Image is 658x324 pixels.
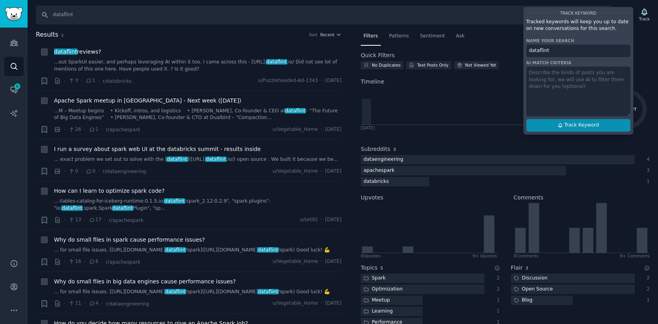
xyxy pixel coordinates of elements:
[68,168,78,175] span: 0
[257,289,279,294] span: dataflint
[526,45,630,57] input: Name this search
[164,198,185,204] span: dataflint
[101,300,103,308] span: ·
[98,77,100,85] span: ·
[81,167,82,175] span: ·
[68,258,81,265] span: 16
[325,258,341,265] span: [DATE]
[526,266,528,270] span: 3
[54,187,165,195] a: How can I learn to optimize spark code?
[68,300,81,307] span: 11
[272,126,318,133] span: u/Vegetable_Home
[285,108,306,114] span: dataflint
[511,285,556,294] div: Open Source
[54,48,101,56] span: reviews?
[321,77,322,84] span: ·
[68,77,78,84] span: 3
[643,167,650,174] div: 3
[54,247,341,254] a: ... for small file issues. [[URL][DOMAIN_NAME]dataflint/spark]([URL][DOMAIN_NAME]dataflint/spark)...
[54,97,241,105] a: Apache Spark meetup in [GEOGRAPHIC_DATA] - Next week ([DATE])
[54,277,236,286] a: Why do small files in big data engines cause performance issues?
[321,258,322,265] span: ·
[417,62,448,68] div: Text Posts Only
[643,297,650,304] div: 1
[636,7,652,23] button: Track
[89,300,99,307] span: 4
[258,77,318,84] span: u/Puzzleheaded-Ad-1343
[53,48,78,55] span: dataflint
[103,169,146,174] span: r/dataengineering
[86,77,95,84] span: 1
[361,285,405,294] div: Optimization
[363,33,378,40] span: Filters
[54,108,341,121] a: ...M – Meetup begins​ • Kickoff, intros, and logistics​ • [PERSON_NAME], Co-founder & CEO atdataf...
[61,205,83,211] span: dataflint
[54,198,341,212] a: ...-tables-catalog-for-iceberg-runtime:0.1.5,io.dataflint:spark_2.12:0.2.9", "spark.plugins": "io...
[325,126,341,133] span: [DATE]
[325,300,341,307] span: [DATE]
[361,155,406,165] div: dataengineering
[54,236,205,244] a: Why do small files in spark cause performance issues?
[64,77,65,85] span: ·
[643,156,650,163] div: 4
[272,168,318,175] span: u/Vegetable_Home
[321,300,322,307] span: ·
[564,122,599,129] span: Track Keyword
[64,258,65,266] span: ·
[64,125,65,134] span: ·
[514,194,544,202] h2: Comments
[361,264,378,272] h2: Topics
[266,59,287,65] span: dataflint
[493,308,500,315] div: 1
[493,297,500,304] div: 1
[14,84,21,89] span: 8
[456,33,465,40] span: Ask
[361,253,380,259] div: 0 Upvote s
[643,286,650,293] div: 2
[89,216,102,223] span: 17
[325,168,341,175] span: [DATE]
[309,32,318,37] div: Sort
[98,167,100,175] span: ·
[81,77,82,85] span: ·
[54,289,341,296] a: ... for small file issues. [[URL][DOMAIN_NAME]dataflint/spark]([URL][DOMAIN_NAME]dataflint/spark)...
[36,6,613,24] input: Search Keyword
[473,253,497,259] div: 9+ Upvotes
[54,145,261,153] a: I run a survey about spark web UI at the databricks summit - results inside
[84,300,86,308] span: ·
[361,194,383,202] h2: Upvotes
[64,167,65,175] span: ·
[164,247,186,253] span: dataflint
[84,258,86,266] span: ·
[361,78,384,86] span: Timeline
[493,286,500,293] div: 2
[104,216,106,224] span: ·
[112,205,134,211] span: dataflint
[325,216,341,223] span: [DATE]
[320,32,334,37] span: Recent
[514,253,539,259] div: 0 Comment s
[321,168,322,175] span: ·
[164,289,186,294] span: dataflint
[361,145,390,153] h2: Subreddits
[643,178,650,185] div: 1
[526,38,630,43] div: Name your search
[393,147,396,152] span: 3
[465,62,496,68] div: Not Viewed Yet
[84,125,86,134] span: ·
[380,266,383,270] span: 5
[61,33,64,38] span: 8
[511,296,535,305] div: Blog
[103,78,131,84] span: r/databricks
[511,264,523,272] h2: Flair
[420,33,445,40] span: Sentiment
[560,10,596,15] span: Track Keyword
[106,127,140,132] span: r/apachespark
[320,32,341,37] button: Recent
[526,19,630,32] p: Tracked keywords will keep you up to date on new conversations for this search.
[511,274,550,283] div: Discussion
[166,156,188,162] span: dataflint
[64,300,65,308] span: ·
